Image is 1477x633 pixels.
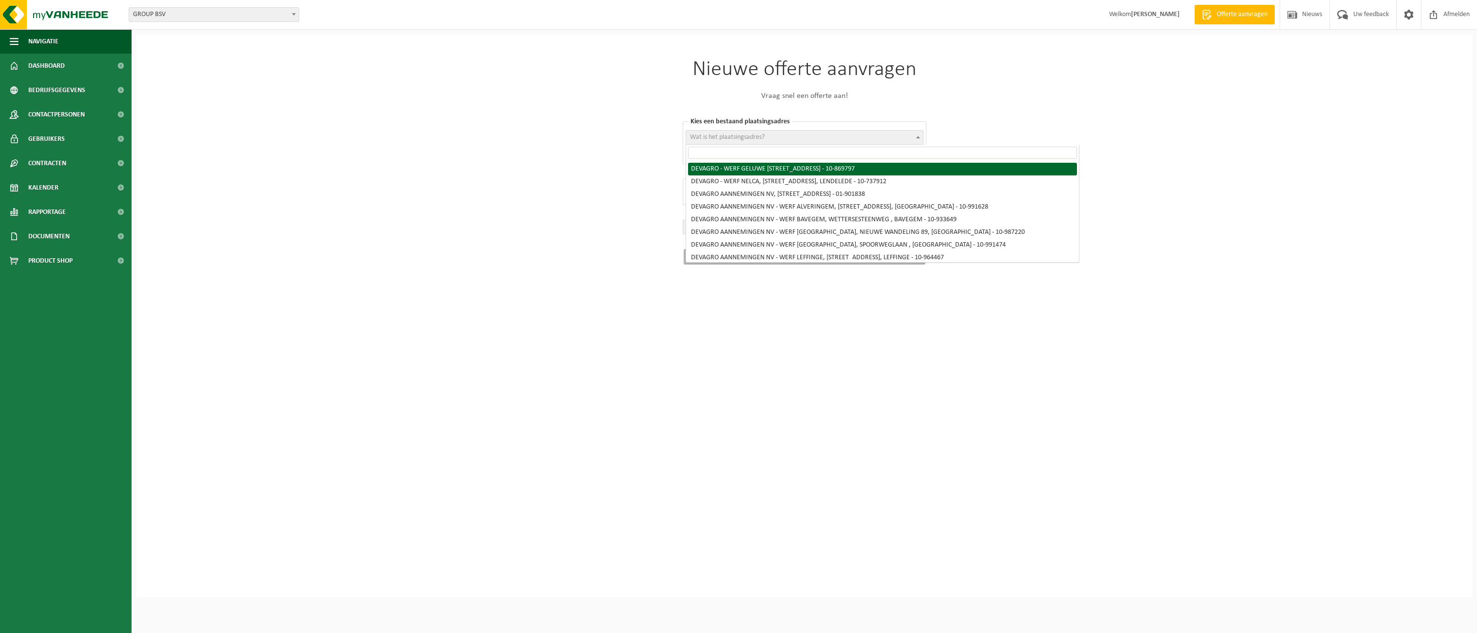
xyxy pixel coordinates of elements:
[688,213,1077,226] li: DEVAGRO AANNEMINGEN NV - WERF BAVEGEM, WETTERSESTEENWEG , BAVEGEM - 10-933649
[688,118,792,125] span: Kies een bestaand plaatsingsadres
[28,200,66,224] span: Rapportage
[688,251,1077,264] li: DEVAGRO AANNEMINGEN NV - WERF LEFFINGE, [STREET_ADDRESS], LEFFINGE - 10-964467
[688,239,1077,251] li: DEVAGRO AANNEMINGEN NV - WERF [GEOGRAPHIC_DATA], SPOORWEGLAAN , [GEOGRAPHIC_DATA] - 10-991474
[1131,11,1180,18] strong: [PERSON_NAME]
[28,54,65,78] span: Dashboard
[28,151,66,175] span: Contracten
[688,188,1077,201] li: DEVAGRO AANNEMINGEN NV, [STREET_ADDRESS] - 01-901838
[28,249,73,273] span: Product Shop
[1194,5,1275,24] a: Offerte aanvragen
[28,29,58,54] span: Navigatie
[688,201,1077,213] li: DEVAGRO AANNEMINGEN NV - WERF ALVERINGEM, [STREET_ADDRESS], [GEOGRAPHIC_DATA] - 10-991628
[28,127,65,151] span: Gebruikers
[683,59,926,80] h1: Nieuwe offerte aanvragen
[683,90,926,102] p: Vraag snel een offerte aan!
[28,102,85,127] span: Contactpersonen
[688,163,1077,175] li: DEVAGRO - WERF GELUWE [STREET_ADDRESS] - 10-869797
[688,226,1077,239] li: DEVAGRO AANNEMINGEN NV - WERF [GEOGRAPHIC_DATA], NIEUWE WANDELING 89, [GEOGRAPHIC_DATA] - 10-987220
[28,224,70,249] span: Documenten
[129,8,299,21] span: GROUP BSV
[688,175,1077,188] li: DEVAGRO - WERF NELCA, [STREET_ADDRESS], LENDELEDE - 10-737912
[1214,10,1270,19] span: Offerte aanvragen
[690,134,765,141] span: Wat is het plaatsingsadres?
[684,249,925,265] button: Aanvraag versturen
[28,175,58,200] span: Kalender
[28,78,85,102] span: Bedrijfsgegevens
[129,7,299,22] span: GROUP BSV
